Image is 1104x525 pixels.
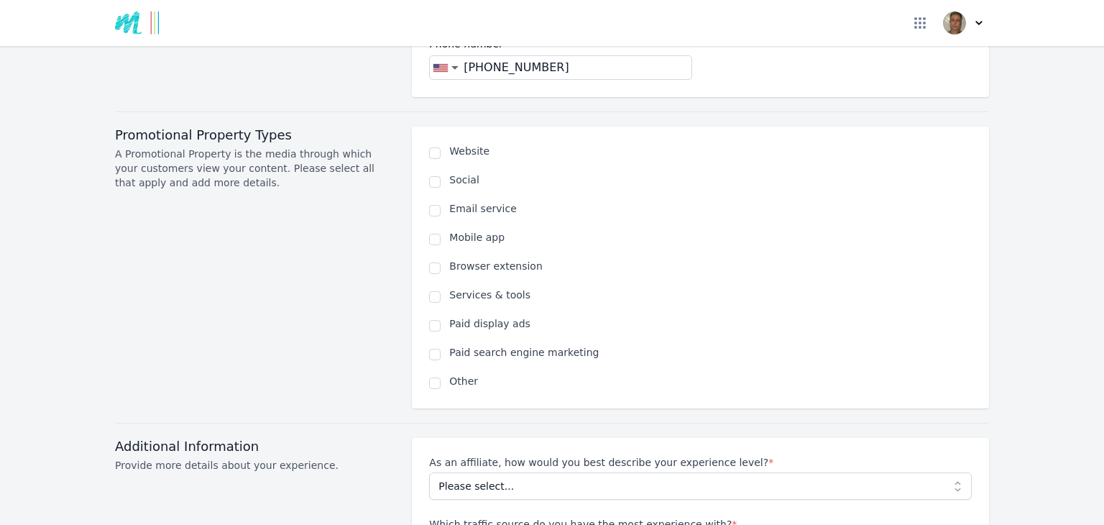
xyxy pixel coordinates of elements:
[449,173,972,187] label: Social
[449,288,972,302] label: Services & tools
[449,144,972,158] label: Website
[115,458,395,472] p: Provide more details about your experience.
[449,259,972,273] label: Browser extension
[449,201,972,216] label: Email service
[459,59,691,76] input: Enter a phone number
[115,438,395,455] h3: Additional Information
[449,345,972,360] label: Paid search engine marketing
[449,374,972,388] label: Other
[429,455,972,470] label: As an affiliate, how would you best describe your experience level?
[449,316,972,331] label: Paid display ads
[115,147,395,190] p: A Promotional Property is the media through which your customers view your content. Please select...
[451,64,459,71] span: ▼
[115,127,395,144] h3: Promotional Property Types
[449,230,972,245] label: Mobile app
